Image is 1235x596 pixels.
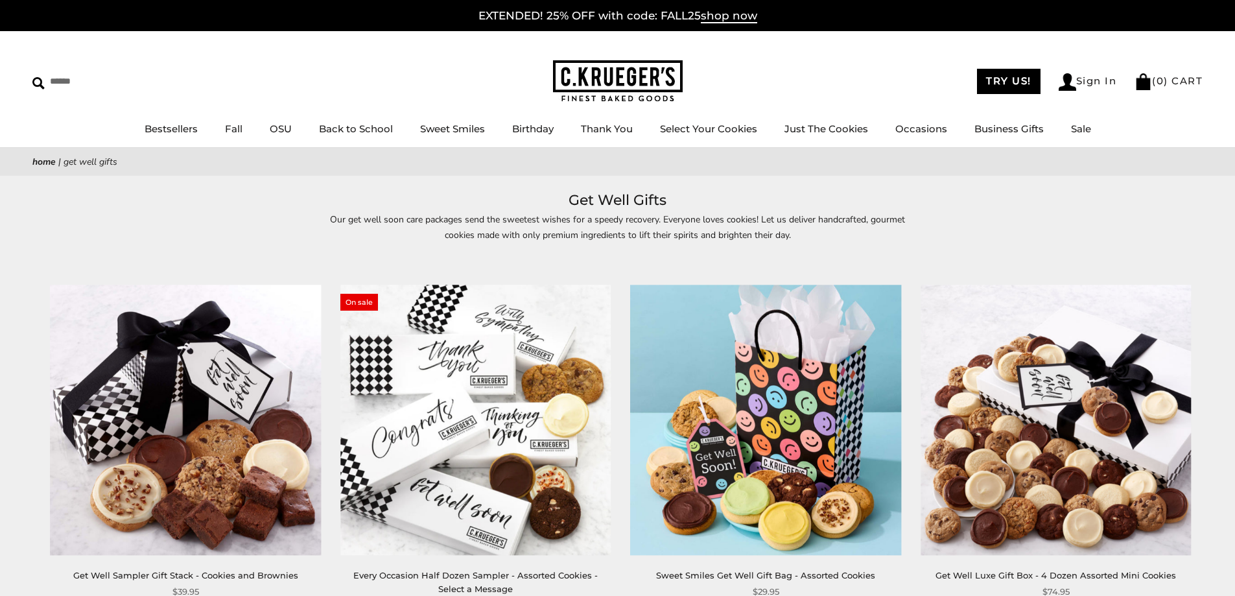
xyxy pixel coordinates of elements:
[32,77,45,89] img: Search
[1135,73,1152,90] img: Bag
[974,123,1044,135] a: Business Gifts
[52,189,1183,212] h1: Get Well Gifts
[225,123,242,135] a: Fall
[701,9,757,23] span: shop now
[32,154,1203,169] nav: breadcrumbs
[553,60,683,102] img: C.KRUEGER'S
[631,285,901,555] img: Sweet Smiles Get Well Gift Bag - Assorted Cookies
[895,123,947,135] a: Occasions
[478,9,757,23] a: EXTENDED! 25% OFF with code: FALL25shop now
[32,156,56,168] a: Home
[1059,73,1076,91] img: Account
[1059,73,1117,91] a: Sign In
[145,123,198,135] a: Bestsellers
[270,123,292,135] a: OSU
[58,156,61,168] span: |
[656,570,875,580] a: Sweet Smiles Get Well Gift Bag - Assorted Cookies
[73,570,298,580] a: Get Well Sampler Gift Stack - Cookies and Brownies
[340,294,378,311] span: On sale
[512,123,554,135] a: Birthday
[581,123,633,135] a: Thank You
[660,123,757,135] a: Select Your Cookies
[64,156,117,168] span: Get Well Gifts
[340,285,611,555] img: Every Occasion Half Dozen Sampler - Assorted Cookies - Select a Message
[51,285,321,555] img: Get Well Sampler Gift Stack - Cookies and Brownies
[977,69,1041,94] a: TRY US!
[1135,75,1203,87] a: (0) CART
[1071,123,1091,135] a: Sale
[420,123,485,135] a: Sweet Smiles
[935,570,1176,580] a: Get Well Luxe Gift Box - 4 Dozen Assorted Mini Cookies
[32,71,187,91] input: Search
[319,123,393,135] a: Back to School
[353,570,598,594] a: Every Occasion Half Dozen Sampler - Assorted Cookies - Select a Message
[784,123,868,135] a: Just The Cookies
[921,285,1191,555] img: Get Well Luxe Gift Box - 4 Dozen Assorted Mini Cookies
[1157,75,1164,87] span: 0
[320,212,916,242] p: Our get well soon care packages send the sweetest wishes for a speedy recovery. Everyone loves co...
